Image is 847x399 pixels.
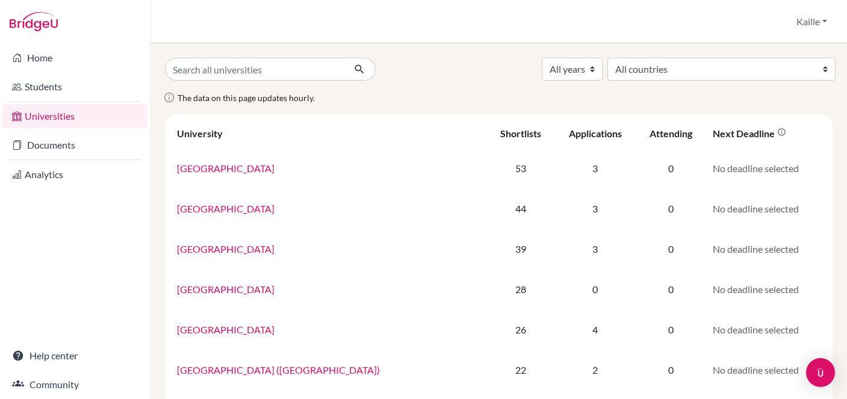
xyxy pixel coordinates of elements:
div: Open Intercom Messenger [806,358,835,387]
td: 0 [636,269,706,309]
td: 22 [487,350,554,390]
td: 0 [636,148,706,188]
span: No deadline selected [713,162,799,174]
td: 3 [554,229,636,269]
span: No deadline selected [713,324,799,335]
div: Next deadline [713,128,786,139]
a: [GEOGRAPHIC_DATA] [177,203,275,214]
a: [GEOGRAPHIC_DATA] ([GEOGRAPHIC_DATA]) [177,364,380,376]
button: Kaille [791,10,833,33]
div: Attending [650,128,692,139]
td: 0 [636,188,706,229]
td: 0 [636,350,706,390]
a: Students [2,75,147,99]
td: 44 [487,188,554,229]
div: Applications [569,128,622,139]
td: 39 [487,229,554,269]
a: [GEOGRAPHIC_DATA] [177,162,275,174]
td: 0 [636,229,706,269]
a: Analytics [2,162,147,187]
td: 3 [554,188,636,229]
div: Shortlists [500,128,541,139]
a: Universities [2,104,147,128]
span: The data on this page updates hourly. [178,93,315,103]
span: No deadline selected [713,283,799,295]
td: 28 [487,269,554,309]
a: Documents [2,133,147,157]
a: [GEOGRAPHIC_DATA] [177,283,275,295]
span: No deadline selected [713,243,799,255]
span: No deadline selected [713,203,799,214]
a: [GEOGRAPHIC_DATA] [177,324,275,335]
a: Help center [2,344,147,368]
td: 26 [487,309,554,350]
input: Search all universities [165,58,344,81]
th: University [170,119,487,148]
td: 0 [554,269,636,309]
a: [GEOGRAPHIC_DATA] [177,243,275,255]
td: 53 [487,148,554,188]
td: 2 [554,350,636,390]
td: 0 [636,309,706,350]
td: 4 [554,309,636,350]
span: No deadline selected [713,364,799,376]
td: 3 [554,148,636,188]
a: Community [2,373,147,397]
a: Home [2,46,147,70]
img: Bridge-U [10,12,58,31]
